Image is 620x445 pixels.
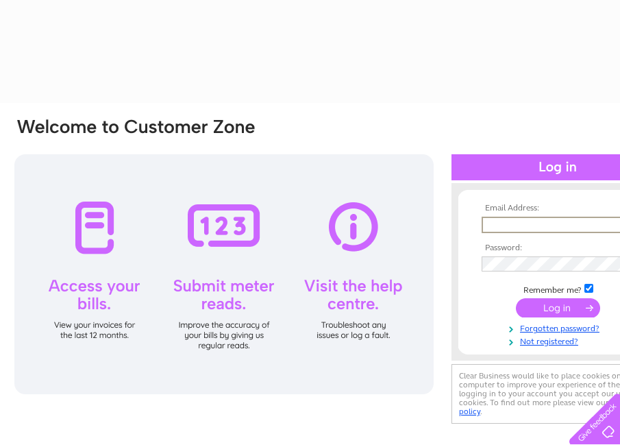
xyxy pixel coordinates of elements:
[516,298,600,317] input: Submit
